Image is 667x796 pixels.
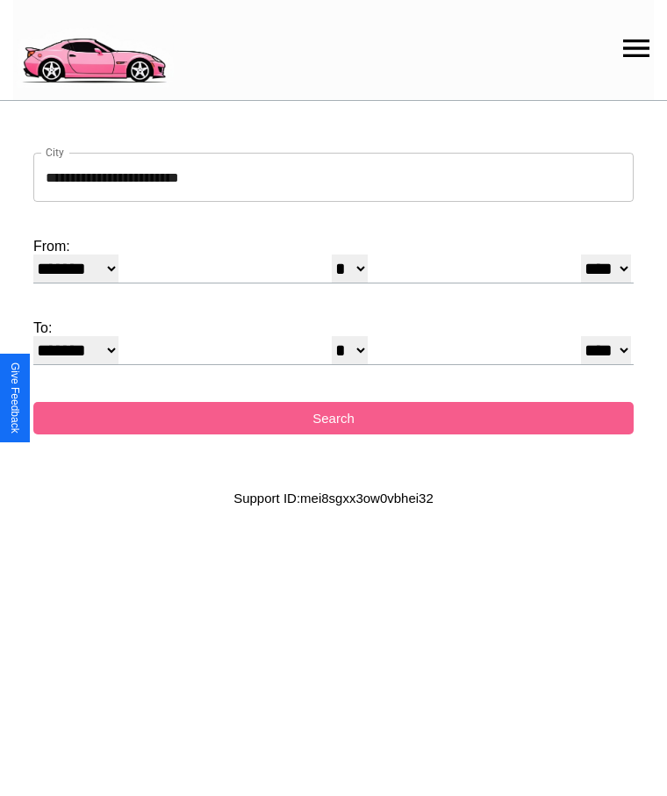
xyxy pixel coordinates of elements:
label: To: [33,320,634,336]
img: logo [13,9,174,88]
div: Give Feedback [9,362,21,434]
label: From: [33,239,634,255]
label: City [46,145,64,160]
p: Support ID: mei8sgxx3ow0vbhei32 [233,486,434,510]
button: Search [33,402,634,434]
